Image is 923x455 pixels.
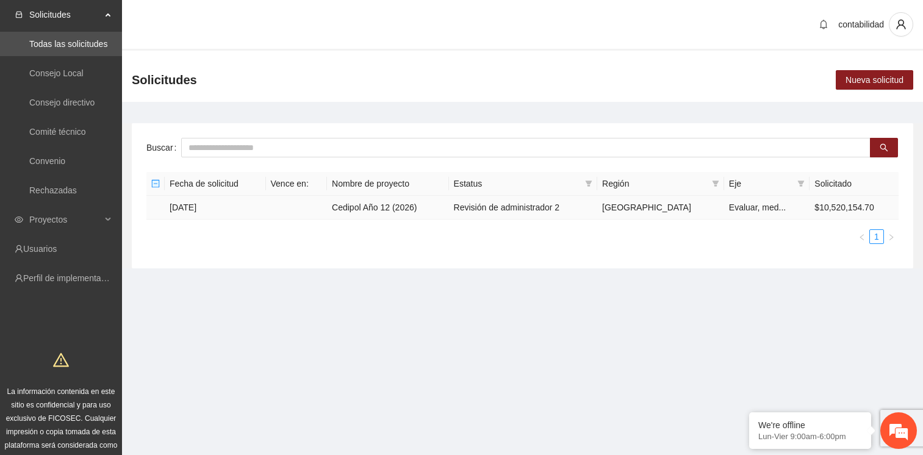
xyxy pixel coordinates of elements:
span: left [858,234,866,241]
span: inbox [15,10,23,19]
td: [DATE] [165,196,266,220]
a: Convenio [29,156,65,166]
a: Rechazadas [29,185,77,195]
a: 1 [870,230,883,243]
a: Usuarios [23,244,57,254]
span: right [888,234,895,241]
td: Revisión de administrador 2 [449,196,597,220]
span: Eje [729,177,793,190]
button: left [855,229,869,244]
span: Evaluar, med... [729,202,786,212]
button: user [889,12,913,37]
div: We're offline [758,420,862,430]
label: Buscar [146,138,181,157]
th: Nombre de proyecto [327,172,449,196]
li: Previous Page [855,229,869,244]
span: filter [795,174,807,193]
td: Cedipol Año 12 (2026) [327,196,449,220]
span: Estatus [454,177,580,190]
span: Nueva solicitud [846,73,903,87]
li: 1 [869,229,884,244]
button: Nueva solicitud [836,70,913,90]
span: filter [585,180,592,187]
span: Proyectos [29,207,101,232]
a: Comité técnico [29,127,86,137]
span: filter [797,180,805,187]
th: Vence en: [266,172,328,196]
th: Fecha de solicitud [165,172,266,196]
li: Next Page [884,229,899,244]
span: filter [583,174,595,193]
span: Región [602,177,707,190]
button: search [870,138,898,157]
span: search [880,143,888,153]
span: contabilidad [838,20,884,29]
a: Todas las solicitudes [29,39,107,49]
span: filter [709,174,722,193]
span: Solicitudes [29,2,101,27]
td: [GEOGRAPHIC_DATA] [597,196,724,220]
span: Solicitudes [132,70,197,90]
p: Lun-Vier 9:00am-6:00pm [758,432,862,441]
span: bell [814,20,833,29]
span: eye [15,215,23,224]
a: Perfil de implementadora [23,273,118,283]
button: bell [814,15,833,34]
a: Consejo Local [29,68,84,78]
span: filter [712,180,719,187]
span: warning [53,352,69,368]
a: Consejo directivo [29,98,95,107]
button: right [884,229,899,244]
span: user [889,19,913,30]
td: $10,520,154.70 [810,196,899,220]
span: minus-square [151,179,160,188]
th: Solicitado [810,172,899,196]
